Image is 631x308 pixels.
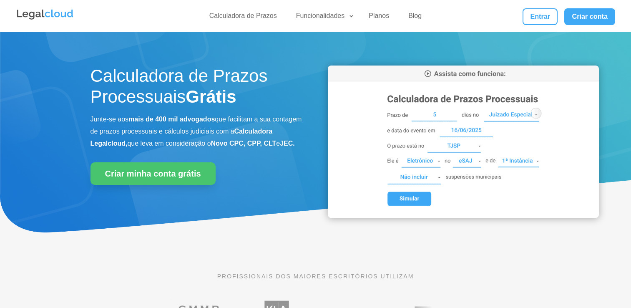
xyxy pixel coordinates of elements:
a: Logo da Legalcloud [16,15,74,22]
p: Junte-se aos que facilitam a sua contagem de prazos processuais e cálculos judiciais com a que le... [91,114,303,149]
h1: Calculadora de Prazos Processuais [91,66,303,112]
strong: Grátis [186,87,236,106]
a: Blog [403,12,427,24]
a: Entrar [523,8,558,25]
a: Criar minha conta grátis [91,162,216,185]
b: Novo CPC, CPP, CLT [211,140,277,147]
p: PROFISSIONAIS DOS MAIORES ESCRITÓRIOS UTILIZAM [91,272,541,281]
img: Calculadora de Prazos Processuais da Legalcloud [328,66,599,218]
b: mais de 400 mil advogados [128,116,215,123]
a: Calculadora de Prazos Processuais da Legalcloud [328,212,599,219]
a: Calculadora de Prazos [204,12,282,24]
a: Funcionalidades [291,12,355,24]
b: JEC. [280,140,295,147]
img: Legalcloud Logo [16,8,74,21]
a: Planos [364,12,394,24]
b: Calculadora Legalcloud, [91,128,273,147]
a: Criar conta [564,8,615,25]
